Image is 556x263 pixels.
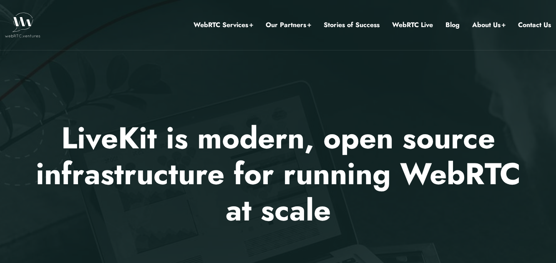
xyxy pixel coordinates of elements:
a: WebRTC Services [194,20,253,30]
a: Stories of Success [324,20,380,30]
a: Our Partners [266,20,311,30]
a: About Us [472,20,506,30]
p: LiveKit is modern, open source infrastructure for running WebRTC at scale [34,120,522,228]
a: Blog [445,20,460,30]
a: Contact Us [518,20,551,30]
img: WebRTC.ventures [5,13,40,38]
a: WebRTC Live [392,20,433,30]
